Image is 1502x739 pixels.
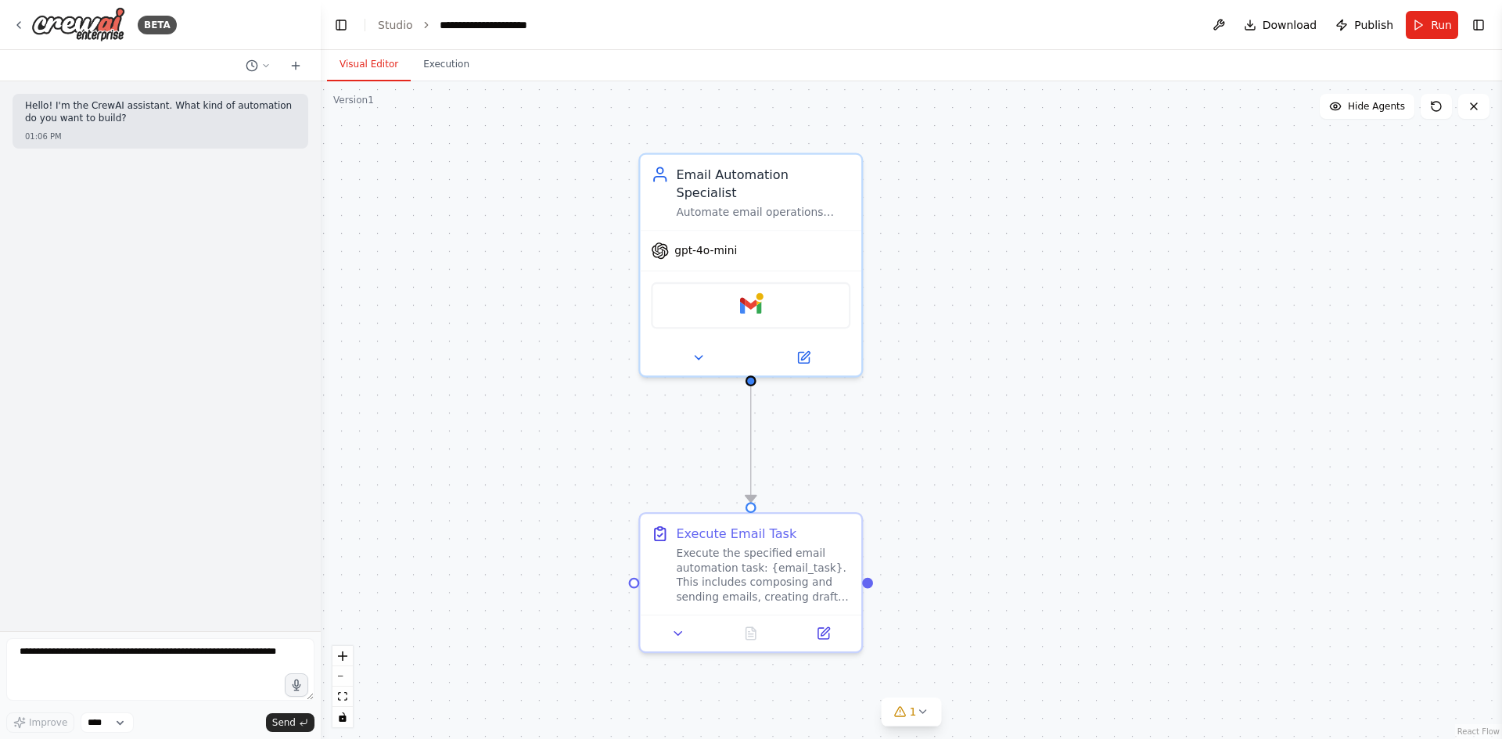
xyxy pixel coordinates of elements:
[676,205,850,219] div: Automate email operations including sending emails, creating drafts, and searching for emails bas...
[753,347,854,369] button: Open in side panel
[1431,17,1452,33] span: Run
[411,48,482,81] button: Execution
[31,7,125,42] img: Logo
[6,712,74,733] button: Improve
[378,17,560,33] nav: breadcrumb
[676,166,850,202] div: Email Automation Specialist
[1263,17,1317,33] span: Download
[285,673,308,697] button: Click to speak your automation idea
[1329,11,1400,39] button: Publish
[1320,94,1414,119] button: Hide Agents
[1468,14,1489,36] button: Show right sidebar
[713,622,789,644] button: No output available
[882,698,942,726] button: 1
[742,368,760,502] g: Edge from 8219a51b-8a9a-4c85-9330-9f7d0c2bacec to e31f4a34-34ba-4551-bd85-83a9b9eb6b25
[283,56,308,75] button: Start a new chat
[676,525,796,543] div: Execute Email Task
[332,707,353,727] button: toggle interactivity
[1238,11,1324,39] button: Download
[332,666,353,687] button: zoom out
[332,646,353,727] div: React Flow controls
[266,713,314,732] button: Send
[272,716,296,729] span: Send
[910,704,917,719] span: 1
[327,48,411,81] button: Visual Editor
[638,152,863,377] div: Email Automation SpecialistAutomate email operations including sending emails, creating drafts, a...
[25,100,296,124] p: Hello! I'm the CrewAI assistant. What kind of automation do you want to build?
[332,646,353,666] button: zoom in
[29,716,67,729] span: Improve
[638,512,863,653] div: Execute Email TaskExecute the specified email automation task: {email_task}. This includes compos...
[333,94,374,106] div: Version 1
[378,19,413,31] a: Studio
[1457,727,1500,736] a: React Flow attribution
[138,16,177,34] div: BETA
[792,622,854,644] button: Open in side panel
[674,243,737,257] span: gpt-4o-mini
[676,547,850,604] div: Execute the specified email automation task: {email_task}. This includes composing and sending em...
[1354,17,1393,33] span: Publish
[1348,100,1405,113] span: Hide Agents
[332,687,353,707] button: fit view
[239,56,277,75] button: Switch to previous chat
[740,295,762,317] img: Gmail
[330,14,352,36] button: Hide left sidebar
[25,131,296,142] div: 01:06 PM
[1406,11,1458,39] button: Run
